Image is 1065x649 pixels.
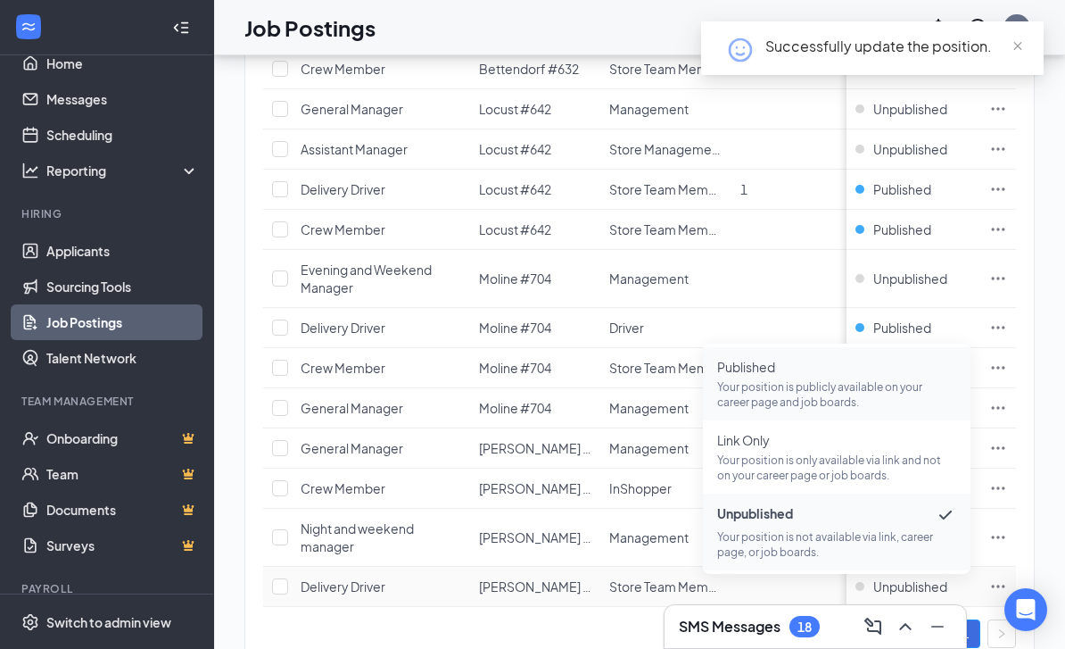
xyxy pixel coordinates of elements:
svg: Analysis [21,162,39,179]
span: Unpublished [873,270,947,287]
td: Management [600,429,731,469]
span: Published [873,180,931,198]
a: Scheduling [46,117,199,153]
span: General Manager [301,400,403,416]
svg: Minimize [927,616,948,637]
span: Locust #642 [479,141,551,157]
span: Delivery Driver [301,320,385,336]
td: Locust #642 [470,89,600,129]
a: DocumentsCrown [46,492,199,528]
span: [PERSON_NAME] #2038 [479,529,621,545]
span: Store Team Members [609,181,735,197]
td: Driver [600,308,731,348]
span: Unpublished [873,140,947,158]
h3: SMS Messages [679,617,780,637]
td: Moline #704 [470,348,600,388]
span: Moline #704 [479,320,551,336]
button: ChevronUp [891,612,920,641]
svg: Ellipses [989,439,1007,457]
svg: Ellipses [989,270,1007,287]
a: TeamCrown [46,456,199,492]
span: Bettendorf #632 [479,61,579,77]
span: Assistant Manager [301,141,408,157]
svg: WorkstreamLogo [20,18,37,36]
span: Locust #642 [479,101,551,117]
div: Switch to admin view [46,613,171,631]
span: Crew Member [301,480,385,496]
td: Locust #642 [470,210,600,250]
div: Reporting [46,162,200,179]
a: Home [46,46,199,81]
p: Your position is publicly available on your career page and job boards. [717,379,956,410]
span: Management [609,529,689,545]
li: Next Page [987,620,1016,648]
td: Moline #704 [470,388,600,429]
span: close [1011,40,1024,53]
span: General Manager [301,440,403,456]
svg: Ellipses [989,578,1007,595]
span: Unpublished [873,578,947,595]
td: Locust #642 [470,170,600,210]
span: Crew Member [301,221,385,237]
span: Crew Member [301,360,385,376]
span: Link Only [717,431,956,449]
svg: ComposeMessage [863,616,884,637]
td: Silvis #2038 [470,429,600,469]
svg: Ellipses [989,359,1007,377]
p: Your position is not available via link, career page, or job boards. [717,529,956,560]
div: Hiring [21,206,195,221]
svg: Ellipses [989,399,1007,417]
span: [PERSON_NAME] #2038 [479,480,621,496]
span: [PERSON_NAME] #2038 [479,440,621,456]
span: Management [609,440,689,456]
span: Locust #642 [479,181,551,197]
svg: ChevronUp [895,616,916,637]
td: Store Team Members [600,170,731,210]
td: Silvis #2038 [470,469,600,509]
svg: Ellipses [989,180,1007,198]
svg: Settings [21,613,39,631]
span: Moline #704 [479,270,551,287]
span: Unpublished [717,504,956,526]
td: Management [600,509,731,567]
svg: Notifications [928,17,949,38]
span: Night and weekend manager [301,520,414,554]
td: Store Team Members [600,49,731,89]
a: SurveysCrown [46,528,199,563]
svg: Ellipses [989,479,1007,497]
span: Store Team Members [609,578,735,595]
span: Locust #642 [479,221,551,237]
span: [PERSON_NAME] #2038 [479,578,621,595]
span: Store Team Members [609,61,735,77]
span: Published [717,358,956,376]
td: Moline #704 [470,308,600,348]
td: Store Team Members [600,348,731,388]
h1: Job Postings [244,12,376,43]
td: Moline #704 [470,250,600,308]
span: Store Management [609,141,723,157]
span: Driver [609,320,644,336]
span: Store Team Members [609,360,735,376]
svg: Checkmark [935,504,956,526]
td: Store Management [600,129,731,170]
span: Store Team Members [609,221,735,237]
span: InShopper [609,480,672,496]
td: InShopper [600,469,731,509]
span: General Manager [301,101,403,117]
div: 18 [797,620,812,635]
span: Management [609,101,689,117]
span: Delivery Driver [301,578,385,595]
svg: Ellipses [989,220,1007,238]
td: Silvis #2038 [470,567,600,607]
a: OnboardingCrown [46,420,199,456]
td: Management [600,388,731,429]
span: Unpublished [873,100,947,118]
svg: HappyFace [726,36,755,64]
a: Sourcing Tools [46,269,199,304]
td: Bettendorf #632 [470,49,600,89]
span: Moline #704 [479,400,551,416]
span: Management [609,400,689,416]
button: Minimize [923,612,952,641]
span: Management [609,270,689,287]
div: Team Management [21,394,195,409]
